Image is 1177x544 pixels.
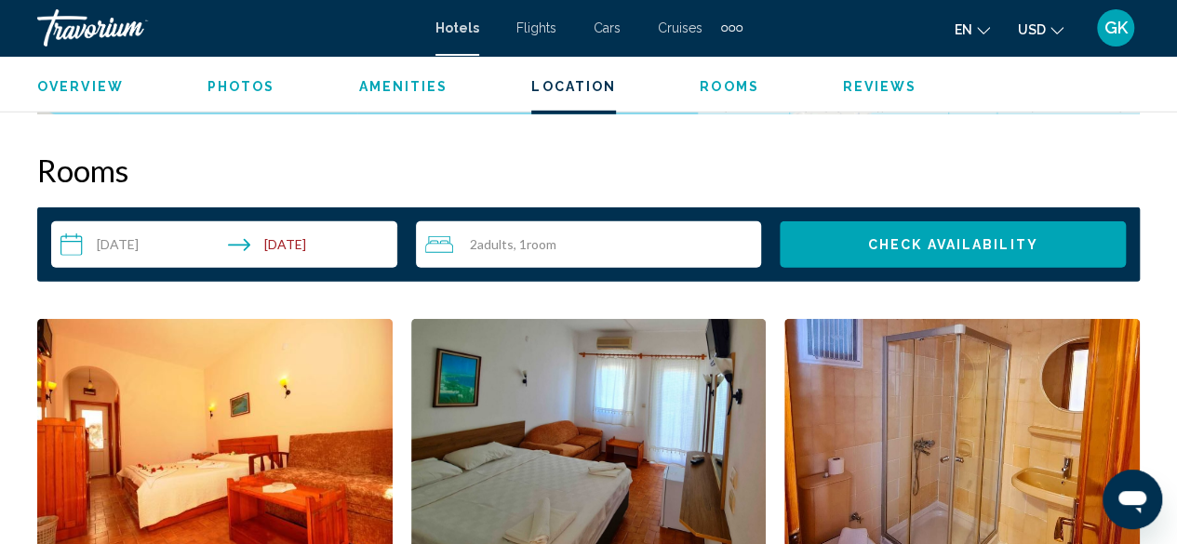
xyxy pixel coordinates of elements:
[700,78,759,95] button: Rooms
[435,20,479,35] a: Hotels
[1104,19,1128,37] span: GK
[700,79,759,94] span: Rooms
[843,79,917,94] span: Reviews
[470,237,514,252] span: 2
[843,78,917,95] button: Reviews
[416,221,762,268] button: Travelers: 2 adults, 0 children
[477,236,514,252] span: Adults
[721,13,742,43] button: Extra navigation items
[37,79,124,94] span: Overview
[658,20,702,35] a: Cruises
[594,20,621,35] a: Cars
[780,221,1126,268] button: Check Availability
[207,79,275,94] span: Photos
[358,78,448,95] button: Amenities
[531,78,616,95] button: Location
[207,78,275,95] button: Photos
[955,16,990,43] button: Change language
[868,238,1038,253] span: Check Availability
[37,78,124,95] button: Overview
[1091,8,1140,47] button: User Menu
[955,22,972,37] span: en
[51,221,397,268] button: Check-in date: Aug 21, 2025 Check-out date: Aug 25, 2025
[1018,22,1046,37] span: USD
[531,79,616,94] span: Location
[514,237,556,252] span: , 1
[51,221,1126,268] div: Search widget
[358,79,448,94] span: Amenities
[527,236,556,252] span: Room
[37,152,1140,189] h2: Rooms
[516,20,556,35] a: Flights
[37,9,417,46] a: Travorium
[1018,16,1063,43] button: Change currency
[1103,470,1162,529] iframe: Кнопка запуска окна обмена сообщениями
